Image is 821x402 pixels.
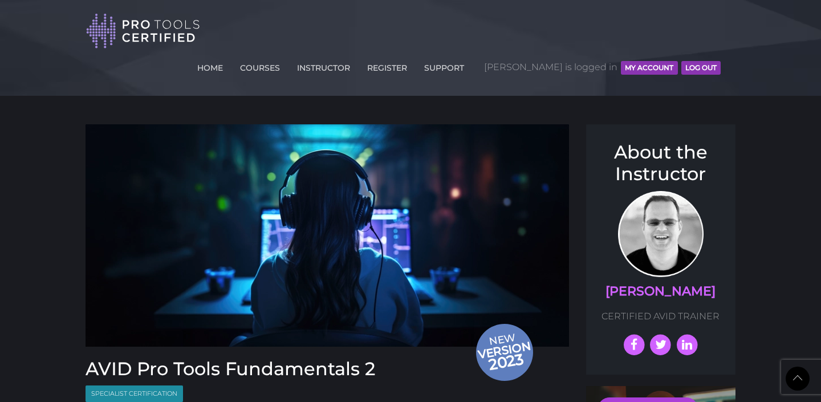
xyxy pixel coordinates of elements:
img: Fundamentals 2 Course [86,124,569,347]
h3: About the Instructor [598,141,725,185]
span: 2023 [477,348,536,376]
a: [PERSON_NAME] [605,283,716,299]
span: New [475,331,536,375]
button: MY ACCOUNT [621,61,677,75]
a: Back to Top [786,367,810,391]
a: COURSES [237,56,283,75]
span: Specialist Certification [86,385,183,402]
span: version [475,342,533,358]
a: INSTRUCTOR [294,56,353,75]
a: SUPPORT [421,56,467,75]
button: Log Out [681,61,721,75]
img: Prof. Scott [618,191,704,277]
span: [PERSON_NAME] is logged in [484,50,721,84]
a: REGISTER [364,56,410,75]
p: CERTIFIED AVID TRAINER [598,309,725,324]
a: HOME [194,56,226,75]
img: Pro Tools Certified Logo [86,13,200,50]
h3: AVID Pro Tools Fundamentals 2 [86,358,569,380]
